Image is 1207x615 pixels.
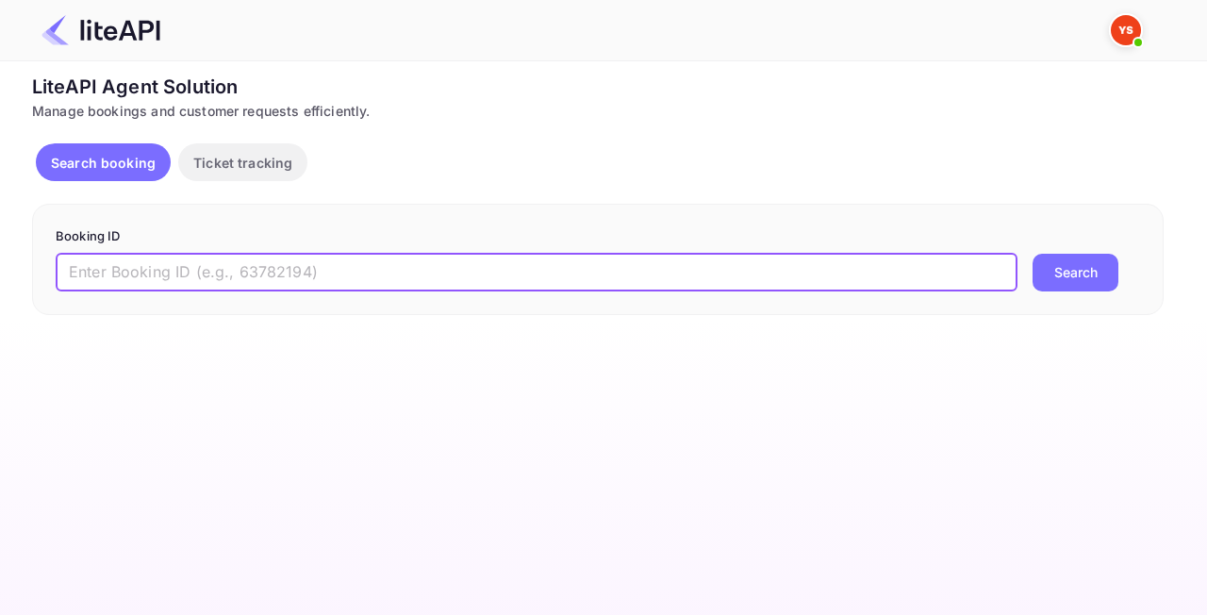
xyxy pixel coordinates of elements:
[51,153,156,173] p: Search booking
[41,15,160,45] img: LiteAPI Logo
[1033,254,1118,291] button: Search
[56,227,1140,246] p: Booking ID
[193,153,292,173] p: Ticket tracking
[32,73,1164,101] div: LiteAPI Agent Solution
[56,254,1017,291] input: Enter Booking ID (e.g., 63782194)
[32,101,1164,121] div: Manage bookings and customer requests efficiently.
[1111,15,1141,45] img: Yandex Support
